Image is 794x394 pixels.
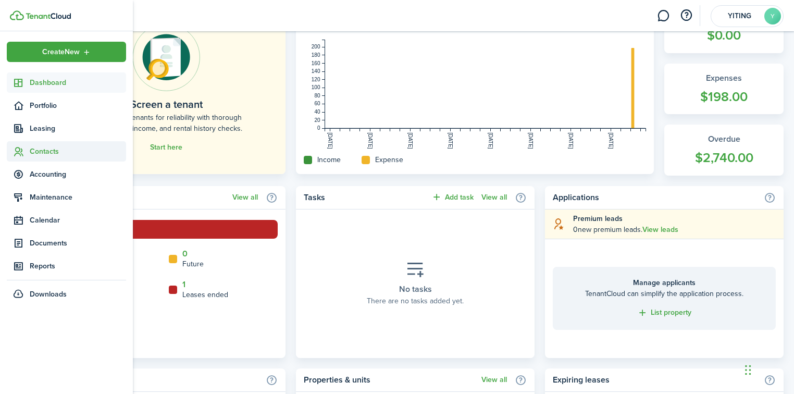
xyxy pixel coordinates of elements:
[7,72,126,93] a: Dashboard
[130,96,203,112] home-placeholder-title: Screen a tenant
[182,258,204,269] home-widget-title: Future
[764,8,781,24] avatar-text: Y
[553,218,565,230] i: soft
[745,354,751,386] div: Drag
[42,48,80,56] span: Create New
[7,42,126,62] button: Open menu
[317,125,320,131] tspan: 0
[431,191,474,203] button: Add task
[561,17,794,394] iframe: Chat Widget
[312,77,320,82] tspan: 120
[399,283,432,295] placeholder-title: No tasks
[312,60,320,66] tspan: 160
[312,44,320,50] tspan: 200
[30,169,126,180] span: Accounting
[132,23,200,91] img: Online payments
[312,52,320,58] tspan: 180
[677,7,695,24] button: Open resource center
[327,132,333,149] tspan: [DATE]
[375,154,403,165] home-widget-title: Expense
[10,10,24,20] img: TenantCloud
[70,112,262,134] home-placeholder-description: Check your tenants for reliability with thorough background, income, and rental history checks.
[367,132,373,149] tspan: [DATE]
[312,84,320,90] tspan: 100
[182,249,188,258] a: 0
[7,256,126,276] a: Reports
[553,374,759,386] home-widget-title: Expiring leases
[30,123,126,134] span: Leasing
[30,100,126,111] span: Portfolio
[30,289,67,300] span: Downloads
[367,295,464,306] placeholder-description: There are no tasks added yet.
[26,13,71,19] img: TenantCloud
[30,146,126,157] span: Contacts
[55,374,260,386] home-widget-title: Online payments
[30,261,126,272] span: Reports
[314,101,320,106] tspan: 60
[304,191,426,204] home-widget-title: Tasks
[312,68,320,74] tspan: 140
[30,77,126,88] span: Dashboard
[314,109,320,115] tspan: 40
[182,289,228,300] home-widget-title: Leases ended
[407,132,413,149] tspan: [DATE]
[150,143,182,152] a: Start here
[553,191,759,204] home-widget-title: Applications
[30,238,126,249] span: Documents
[448,132,453,149] tspan: [DATE]
[232,193,258,202] a: View all
[55,191,227,204] home-widget-title: Lease funnel
[481,193,507,202] a: View all
[488,132,493,149] tspan: [DATE]
[317,154,341,165] home-widget-title: Income
[30,215,126,226] span: Calendar
[314,93,320,98] tspan: 80
[528,132,534,149] tspan: [DATE]
[182,280,185,289] a: 1
[481,376,507,384] a: View all
[653,3,673,29] a: Messaging
[304,374,476,386] home-widget-title: Properties & units
[314,117,320,123] tspan: 20
[718,13,760,20] span: YITING
[30,192,126,203] span: Maintenance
